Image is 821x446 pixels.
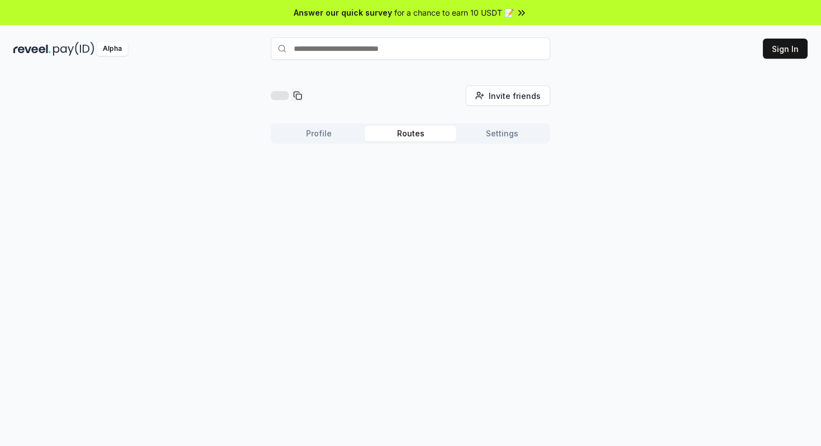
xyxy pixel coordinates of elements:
button: Profile [273,126,365,141]
span: for a chance to earn 10 USDT 📝 [394,7,514,18]
button: Invite friends [466,86,550,106]
div: Alpha [97,42,128,56]
img: reveel_dark [13,42,51,56]
span: Invite friends [489,90,541,102]
button: Routes [365,126,456,141]
span: Answer our quick survey [294,7,392,18]
button: Sign In [763,39,808,59]
img: pay_id [53,42,94,56]
button: Settings [456,126,548,141]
